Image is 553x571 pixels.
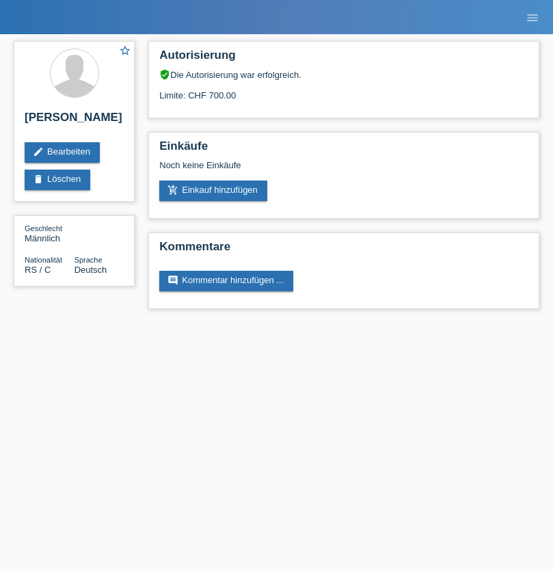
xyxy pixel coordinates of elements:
[25,223,75,243] div: Männlich
[159,49,528,69] h2: Autorisierung
[33,174,44,185] i: delete
[33,146,44,157] i: edit
[159,69,528,80] div: Die Autorisierung war erfolgreich.
[159,240,528,261] h2: Kommentare
[25,142,100,163] a: editBearbeiten
[119,44,131,59] a: star_border
[159,160,528,181] div: Noch keine Einkäufe
[75,256,103,264] span: Sprache
[159,80,528,101] div: Limite: CHF 700.00
[119,44,131,57] i: star_border
[519,13,546,21] a: menu
[25,111,124,131] h2: [PERSON_NAME]
[167,185,178,196] i: add_shopping_cart
[159,271,293,291] a: commentKommentar hinzufügen ...
[159,69,170,80] i: verified_user
[159,181,267,201] a: add_shopping_cartEinkauf hinzufügen
[25,265,51,275] span: Serbien / C / 25.07.2021
[75,265,107,275] span: Deutsch
[25,170,90,190] a: deleteLöschen
[159,140,528,160] h2: Einkäufe
[25,256,62,264] span: Nationalität
[526,11,539,25] i: menu
[167,275,178,286] i: comment
[25,224,62,233] span: Geschlecht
